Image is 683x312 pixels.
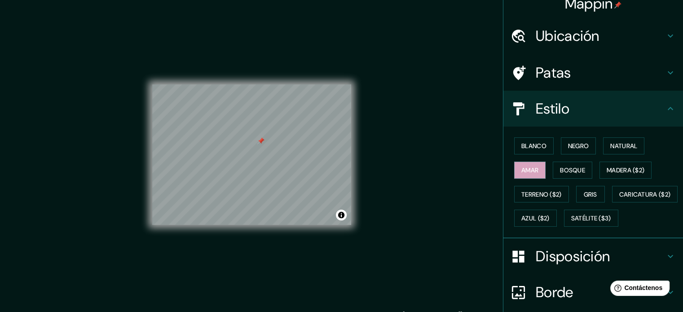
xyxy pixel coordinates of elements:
[514,210,557,227] button: Azul ($2)
[560,166,585,174] font: Bosque
[503,91,683,127] div: Estilo
[503,18,683,54] div: Ubicación
[514,162,546,179] button: Amar
[536,26,599,45] font: Ubicación
[568,142,589,150] font: Negro
[584,190,597,198] font: Gris
[514,186,569,203] button: Terreno ($2)
[619,190,671,198] font: Caricatura ($2)
[599,162,652,179] button: Madera ($2)
[536,283,573,302] font: Borde
[571,215,611,223] font: Satélite ($3)
[521,142,546,150] font: Blanco
[152,84,351,225] canvas: Mapa
[503,55,683,91] div: Patas
[612,186,678,203] button: Caricatura ($2)
[503,238,683,274] div: Disposición
[521,166,538,174] font: Amar
[536,247,610,266] font: Disposición
[536,99,569,118] font: Estilo
[521,215,550,223] font: Azul ($2)
[576,186,605,203] button: Gris
[610,142,637,150] font: Natural
[607,166,644,174] font: Madera ($2)
[603,137,644,154] button: Natural
[503,274,683,310] div: Borde
[603,277,673,302] iframe: Lanzador de widgets de ayuda
[561,137,596,154] button: Negro
[536,63,571,82] font: Patas
[514,137,554,154] button: Blanco
[564,210,618,227] button: Satélite ($3)
[336,210,347,220] button: Activar o desactivar atribución
[614,1,621,9] img: pin-icon.png
[521,190,562,198] font: Terreno ($2)
[553,162,592,179] button: Bosque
